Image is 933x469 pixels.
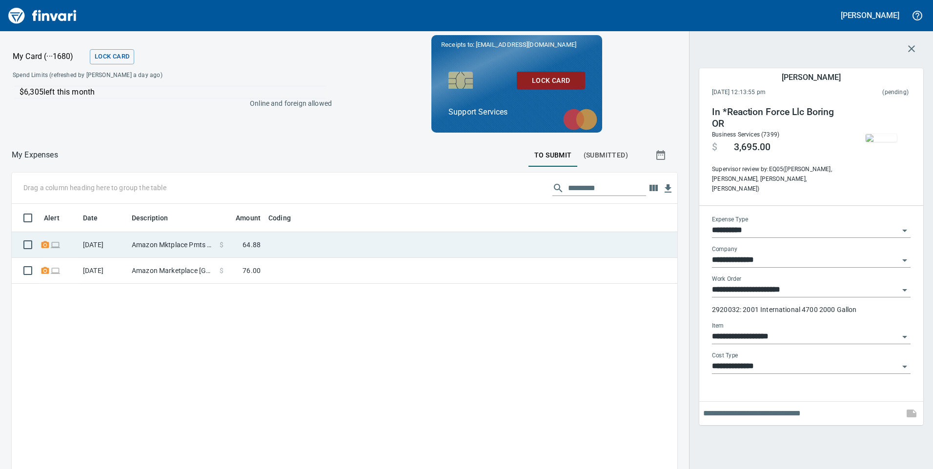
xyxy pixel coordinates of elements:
[712,276,741,282] label: Work Order
[475,40,577,49] span: [EMAIL_ADDRESS][DOMAIN_NAME]
[712,88,824,98] span: [DATE] 12:13:55 pm
[236,212,261,224] span: Amount
[6,4,79,27] img: Finvari
[712,246,737,252] label: Company
[23,183,166,193] p: Drag a column heading here to group the table
[79,232,128,258] td: [DATE]
[898,224,912,237] button: Open
[712,305,911,314] p: 2920032: 2001 International 4700 2000 Gallon
[898,254,912,267] button: Open
[83,212,111,224] span: Date
[712,141,717,153] span: $
[898,360,912,373] button: Open
[220,240,223,250] span: $
[13,71,246,80] span: Spend Limits (refreshed by [PERSON_NAME] a day ago)
[712,352,738,358] label: Cost Type
[268,212,291,224] span: Coding
[132,212,181,224] span: Description
[5,98,332,108] p: Online and foreign allowed
[712,106,845,130] h4: In *Reaction Force Llc Boring OR
[782,72,840,82] h5: [PERSON_NAME]
[40,267,50,274] span: Receipt Required
[841,10,899,20] h5: [PERSON_NAME]
[898,283,912,297] button: Open
[712,216,748,222] label: Expense Type
[517,72,585,90] button: Lock Card
[243,240,261,250] span: 64.88
[712,131,779,138] span: Business Services (7399)
[712,165,845,194] span: Supervisor review by: EQ05 ([PERSON_NAME], [PERSON_NAME], [PERSON_NAME], [PERSON_NAME])
[734,141,771,153] span: 3,695.00
[661,181,675,196] button: Download Table
[132,212,168,224] span: Description
[584,149,628,161] span: (Submitted)
[12,149,58,161] nav: breadcrumb
[525,75,577,87] span: Lock Card
[79,258,128,284] td: [DATE]
[838,8,902,23] button: [PERSON_NAME]
[223,212,261,224] span: Amount
[128,258,216,284] td: Amazon Marketplace [GEOGRAPHIC_DATA] [GEOGRAPHIC_DATA]
[866,134,897,142] img: receipts%2Ftapani%2F2025-09-10%2F9mFQdhIF8zLowLGbDphOVZksN8b2__VKwSQKOLimbM9PmAbMoN.jpg
[50,267,61,274] span: Online transaction
[95,51,129,62] span: Lock Card
[44,212,60,224] span: Alert
[90,49,134,64] button: Lock Card
[83,212,98,224] span: Date
[900,37,923,60] button: Close transaction
[40,241,50,248] span: Receipt Required
[558,104,602,135] img: mastercard.svg
[12,149,58,161] p: My Expenses
[20,86,325,98] p: $6,305 left this month
[534,149,572,161] span: To Submit
[824,88,909,98] span: This charge has not been settled by the merchant yet. This usually takes a couple of days but in ...
[898,330,912,344] button: Open
[900,402,923,425] span: This records your note into the expense
[220,266,223,275] span: $
[243,266,261,275] span: 76.00
[441,40,592,50] p: Receipts to:
[13,51,86,62] p: My Card (···1680)
[50,241,61,248] span: Online transaction
[128,232,216,258] td: Amazon Mktplace Pmts [DOMAIN_NAME][URL] WA
[448,106,585,118] p: Support Services
[712,323,724,329] label: Item
[646,181,661,195] button: Choose columns to display
[44,212,72,224] span: Alert
[268,212,304,224] span: Coding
